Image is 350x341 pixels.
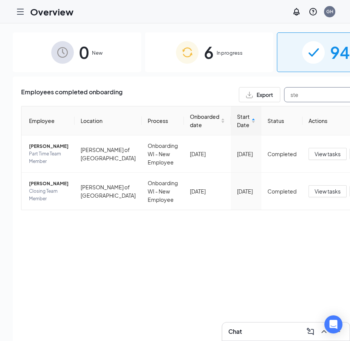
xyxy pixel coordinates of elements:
span: 94 [330,39,350,65]
svg: ComposeMessage [306,327,315,336]
span: 0 [79,39,89,65]
th: Employee [21,106,75,135]
span: New [92,49,102,57]
span: Export [257,92,273,97]
div: [DATE] [190,187,225,195]
th: Location [75,106,142,135]
h1: Overview [30,5,73,18]
div: Completed [267,150,297,158]
div: [DATE] [237,187,255,195]
button: View tasks [309,185,347,197]
span: Onboarded date [190,112,219,129]
span: In progress [217,49,243,57]
span: [PERSON_NAME] [29,143,69,150]
td: [PERSON_NAME] of [GEOGRAPHIC_DATA] [75,135,142,173]
span: View tasks [315,150,341,158]
td: Onboarding WI - New Employee [142,135,184,173]
button: Export [239,87,280,102]
div: [DATE] [190,150,225,158]
button: ComposeMessage [304,326,316,338]
td: [PERSON_NAME] of [GEOGRAPHIC_DATA] [75,173,142,210]
h3: Chat [228,327,242,336]
span: Start Date [237,112,250,129]
div: [DATE] [237,150,255,158]
th: Process [142,106,184,135]
button: View tasks [309,148,347,160]
div: GH [326,8,333,15]
span: Employees completed onboarding [21,87,122,102]
td: Onboarding WI - New Employee [142,173,184,210]
span: Part Time Team Member [29,150,69,165]
span: [PERSON_NAME] [29,180,69,187]
button: ChevronUp [318,326,330,338]
span: 6 [204,39,214,65]
svg: Notifications [292,7,301,16]
span: View tasks [315,187,341,195]
span: Closing Team Member [29,187,69,203]
th: Status [261,106,303,135]
svg: QuestionInfo [309,7,318,16]
div: Open Intercom Messenger [324,315,342,333]
div: Completed [267,187,297,195]
th: Onboarded date [184,106,231,135]
svg: Hamburger [16,7,25,16]
svg: ChevronUp [319,327,329,336]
